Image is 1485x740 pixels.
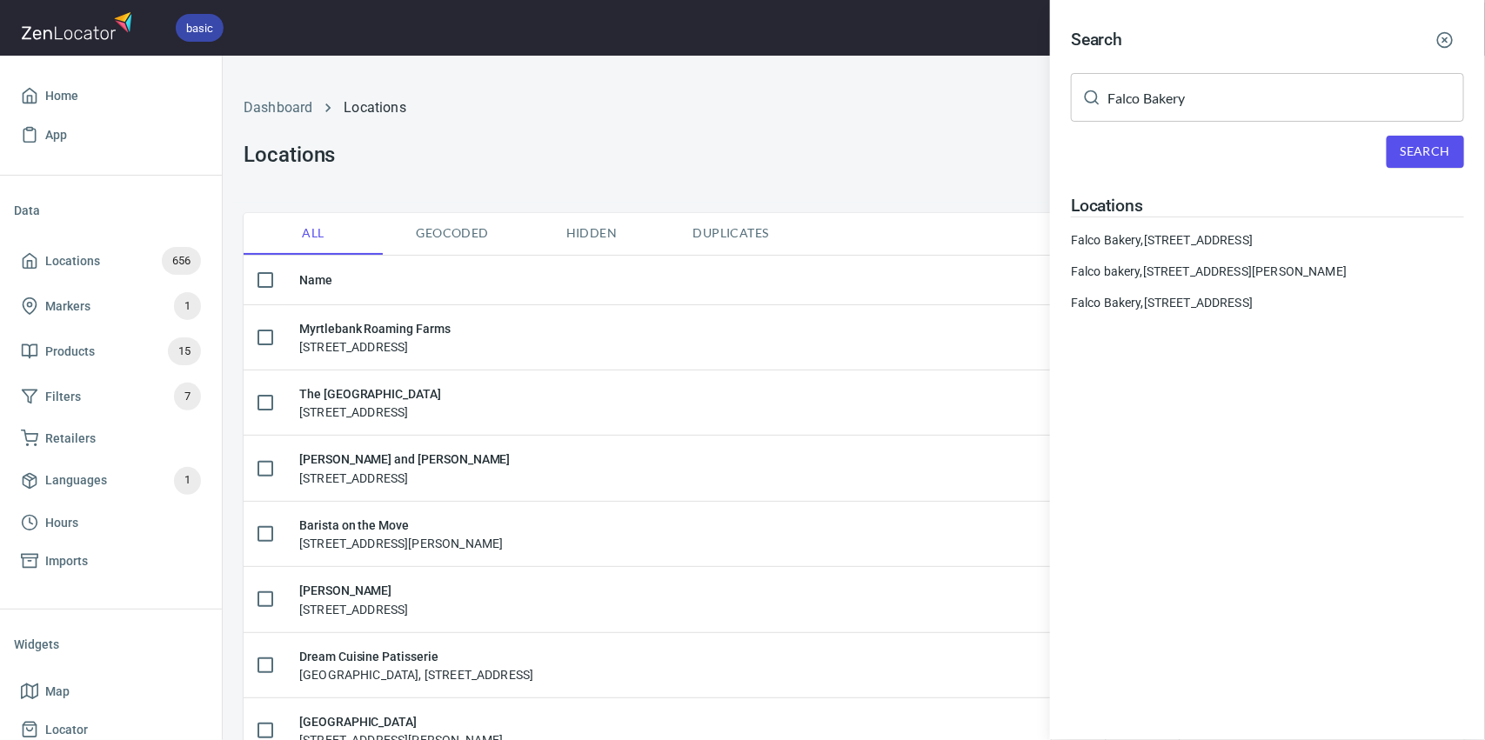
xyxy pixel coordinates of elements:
[1071,231,1464,249] div: Falco Bakery, [STREET_ADDRESS]
[1401,141,1450,163] span: Search
[1071,231,1464,249] a: Falco Bakery,[STREET_ADDRESS]
[1107,73,1464,122] input: Search for locations, markers or anything you want
[1071,294,1464,311] div: Falco Bakery, [STREET_ADDRESS]
[1071,263,1464,280] div: Falco bakery, [STREET_ADDRESS][PERSON_NAME]
[1071,30,1123,50] h4: Search
[1071,263,1464,280] a: Falco bakery,[STREET_ADDRESS][PERSON_NAME]
[1071,294,1464,311] a: Falco Bakery,[STREET_ADDRESS]
[1071,196,1464,217] h4: Locations
[1387,136,1464,168] button: Search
